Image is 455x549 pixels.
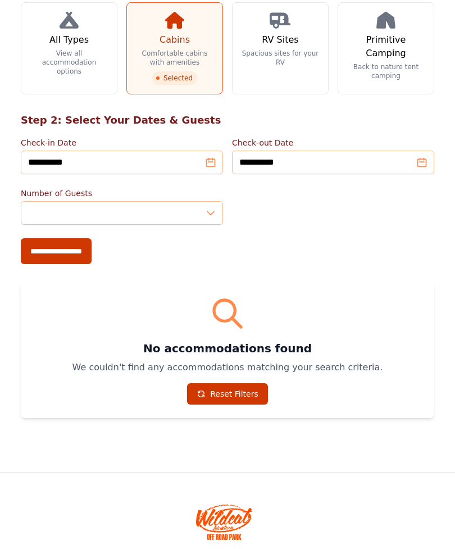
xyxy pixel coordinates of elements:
[49,33,89,47] h3: All Types
[21,137,223,148] label: Check-in Date
[152,71,197,85] span: Selected
[21,188,223,199] label: Number of Guests
[196,504,252,540] img: Wildcat Offroad park
[347,62,425,80] p: Back to nature tent camping
[136,49,213,67] p: Comfortable cabins with amenities
[21,112,434,128] h2: Step 2: Select Your Dates & Guests
[34,361,421,374] p: We couldn't find any accommodations matching your search criteria.
[347,33,425,60] h3: Primitive Camping
[338,2,434,94] a: Primitive Camping Back to nature tent camping
[232,137,434,148] label: Check-out Date
[34,341,421,356] h3: No accommodations found
[262,33,298,47] h3: RV Sites
[187,383,268,405] a: Reset Filters
[126,2,223,94] a: Cabins Comfortable cabins with amenities Selected
[30,49,108,76] p: View all accommodation options
[232,2,329,94] a: RV Sites Spacious sites for your RV
[242,49,319,67] p: Spacious sites for your RV
[160,33,190,47] h3: Cabins
[21,2,117,94] a: All Types View all accommodation options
